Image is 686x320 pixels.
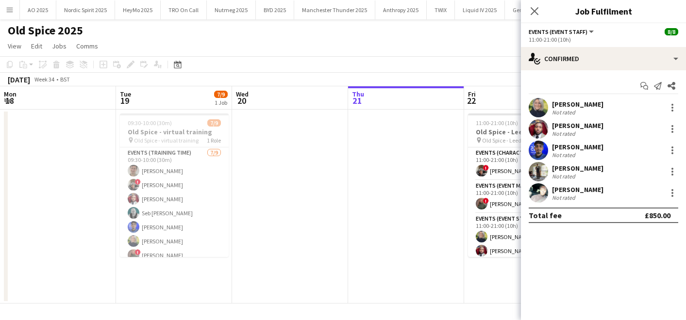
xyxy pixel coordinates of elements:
[234,95,249,106] span: 20
[56,0,115,19] button: Nordic Spirit 2025
[2,95,17,106] span: 18
[468,180,577,213] app-card-role: Events (Event Manager)1/111:00-21:00 (10h)![PERSON_NAME]
[76,42,98,50] span: Comms
[483,165,489,171] span: !
[552,164,603,173] div: [PERSON_NAME]
[120,128,229,136] h3: Old Spice - virtual training
[115,0,161,19] button: HeyMo 2025
[552,121,603,130] div: [PERSON_NAME]
[552,185,603,194] div: [PERSON_NAME]
[32,76,56,83] span: Week 34
[468,213,577,274] app-card-role: Events (Event Staff)3/311:00-21:00 (10h)[PERSON_NAME][PERSON_NAME]
[455,0,505,19] button: Liquid IV 2025
[120,147,229,293] app-card-role: Events (Training Time)7/909:30-10:00 (30m)[PERSON_NAME]![PERSON_NAME][PERSON_NAME]Seb [PERSON_NAM...
[236,90,249,98] span: Wed
[48,40,70,52] a: Jobs
[427,0,455,19] button: TWIX
[529,210,562,220] div: Total fee
[120,113,229,257] app-job-card: 09:30-10:00 (30m)7/9Old Spice - virtual training Old Spice - virtual training1 RoleEvents (Traini...
[529,28,595,35] button: Events (Event Staff)
[552,100,603,109] div: [PERSON_NAME]
[351,95,364,106] span: 21
[552,194,577,201] div: Not rated
[483,198,489,204] span: !
[529,36,678,43] div: 11:00-21:00 (10h)
[118,95,131,106] span: 19
[375,0,427,19] button: Anthropy 2025
[552,109,577,116] div: Not rated
[27,40,46,52] a: Edit
[468,147,577,180] app-card-role: Events (Character Performer)1/111:00-21:00 (10h)![PERSON_NAME]
[505,0,553,19] button: Genesis 2025
[72,40,102,52] a: Comms
[552,151,577,159] div: Not rated
[8,23,83,38] h1: Old Spice 2025
[552,143,603,151] div: [PERSON_NAME]
[215,99,227,106] div: 1 Job
[256,0,294,19] button: BYD 2025
[135,179,141,185] span: !
[207,137,221,144] span: 1 Role
[4,40,25,52] a: View
[31,42,42,50] span: Edit
[468,113,577,257] app-job-card: 11:00-21:00 (10h)6/6Old Spice - Leeds Festival Old Spice - Leeds Festival4 RolesEvents (Character...
[482,137,544,144] span: Old Spice - Leeds Festival
[665,28,678,35] span: 8/8
[60,76,70,83] div: BST
[467,95,476,106] span: 22
[352,90,364,98] span: Thu
[294,0,375,19] button: Manchester Thunder 2025
[8,42,21,50] span: View
[207,119,221,127] span: 7/9
[8,75,30,84] div: [DATE]
[521,5,686,17] h3: Job Fulfilment
[645,210,670,220] div: £850.00
[52,42,67,50] span: Jobs
[135,249,141,255] span: !
[120,90,131,98] span: Tue
[529,28,587,35] span: Events (Event Staff)
[552,130,577,137] div: Not rated
[128,119,172,127] span: 09:30-10:00 (30m)
[4,90,17,98] span: Mon
[476,119,518,127] span: 11:00-21:00 (10h)
[207,0,256,19] button: Nutmeg 2025
[552,173,577,180] div: Not rated
[468,128,577,136] h3: Old Spice - Leeds Festival
[134,137,199,144] span: Old Spice - virtual training
[161,0,207,19] button: TRO On Call
[521,47,686,70] div: Confirmed
[20,0,56,19] button: AO 2025
[468,90,476,98] span: Fri
[214,91,228,98] span: 7/9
